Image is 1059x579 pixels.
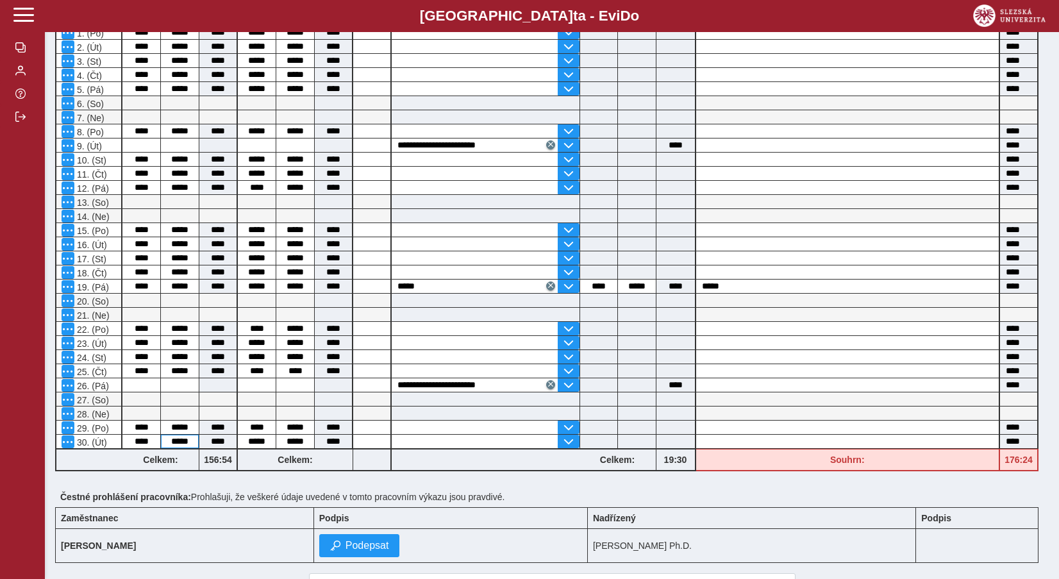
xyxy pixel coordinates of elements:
span: 6. (So) [74,99,104,109]
b: [GEOGRAPHIC_DATA] a - Evi [38,8,1021,24]
span: 17. (St) [74,254,106,264]
span: 1. (Po) [74,28,104,38]
button: Podepsat [319,534,400,557]
span: 13. (So) [74,197,109,208]
span: 20. (So) [74,296,109,306]
button: Menu [62,393,74,406]
span: o [631,8,640,24]
b: Celkem: [238,455,353,465]
button: Menu [62,435,74,448]
td: [PERSON_NAME] Ph.D. [587,529,915,563]
div: Fond pracovní doby (176 h) a součet hodin (176:24 h) se neshodují! [696,449,1001,471]
span: 22. (Po) [74,324,109,335]
button: Menu [62,365,74,378]
b: Čestné prohlášení pracovníka: [60,492,191,502]
button: Menu [62,266,74,279]
button: Menu [62,153,74,166]
span: 25. (Čt) [74,367,107,377]
button: Menu [62,421,74,434]
button: Menu [62,407,74,420]
b: Nadřízený [593,513,636,523]
button: Menu [62,294,74,307]
span: 18. (Čt) [74,268,107,278]
span: 2. (Út) [74,42,102,53]
b: 19:30 [656,455,695,465]
span: t [573,8,578,24]
span: 4. (Čt) [74,71,102,81]
span: 9. (Út) [74,141,102,151]
button: Menu [62,280,74,293]
span: 12. (Pá) [74,183,109,194]
span: 21. (Ne) [74,310,110,321]
button: Menu [62,167,74,180]
button: Menu [62,351,74,364]
button: Menu [62,323,74,335]
b: Zaměstnanec [61,513,118,523]
span: 7. (Ne) [74,113,104,123]
span: Podepsat [346,540,389,551]
span: 10. (St) [74,155,106,165]
b: [PERSON_NAME] [61,541,136,551]
span: 5. (Pá) [74,85,104,95]
button: Menu [62,224,74,237]
b: Celkem: [122,455,199,465]
b: Souhrn: [830,455,865,465]
span: 15. (Po) [74,226,109,236]
button: Menu [62,111,74,124]
button: Menu [62,26,74,39]
button: Menu [62,40,74,53]
button: Menu [62,196,74,208]
b: 156:54 [199,455,237,465]
button: Menu [62,139,74,152]
button: Menu [62,210,74,222]
button: Menu [62,181,74,194]
div: Fond pracovní doby (176 h) a součet hodin (176:24 h) se neshodují! [1000,449,1038,471]
span: 24. (St) [74,353,106,363]
span: 29. (Po) [74,423,109,433]
button: Menu [62,97,74,110]
button: Menu [62,69,74,81]
span: 23. (Út) [74,339,107,349]
button: Menu [62,55,74,67]
button: Menu [62,252,74,265]
b: Podpis [319,513,349,523]
b: 176:24 [1000,455,1037,465]
button: Menu [62,125,74,138]
button: Menu [62,308,74,321]
button: Menu [62,379,74,392]
span: 28. (Ne) [74,409,110,419]
button: Menu [62,337,74,349]
span: D [620,8,630,24]
b: Celkem: [580,455,656,465]
button: Menu [62,238,74,251]
span: 3. (St) [74,56,101,67]
span: 14. (Ne) [74,212,110,222]
button: Menu [62,83,74,96]
div: Prohlašuji, že veškeré údaje uvedené v tomto pracovním výkazu jsou pravdivé. [55,487,1049,507]
span: 30. (Út) [74,437,107,448]
span: 16. (Út) [74,240,107,250]
span: 27. (So) [74,395,109,405]
b: Podpis [921,513,951,523]
span: 8. (Po) [74,127,104,137]
span: 26. (Pá) [74,381,109,391]
span: 11. (Čt) [74,169,107,180]
span: 19. (Pá) [74,282,109,292]
img: logo_web_su.png [973,4,1046,27]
